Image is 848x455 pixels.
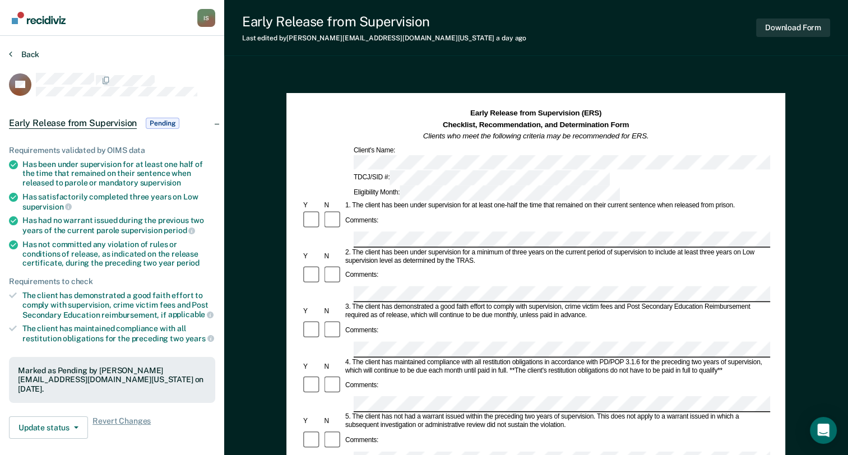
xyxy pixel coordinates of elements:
[496,34,526,42] span: a day ago
[242,34,526,42] div: Last edited by [PERSON_NAME][EMAIL_ADDRESS][DOMAIN_NAME][US_STATE]
[344,248,770,265] div: 2. The client has been under supervision for a minimum of three years on the current period of su...
[344,358,770,375] div: 4. The client has maintained compliance with all restitution obligations in accordance with PD/PO...
[352,185,622,201] div: Eligibility Month:
[9,416,88,439] button: Update status
[344,216,380,225] div: Comments:
[22,192,215,211] div: Has satisfactorily completed three years on Low
[22,324,215,343] div: The client has maintained compliance with all restitution obligations for the preceding two
[302,202,322,210] div: Y
[323,252,344,261] div: N
[146,118,179,129] span: Pending
[323,363,344,371] div: N
[302,252,322,261] div: Y
[9,118,137,129] span: Early Release from Supervision
[344,413,770,430] div: 5. The client has not had a warrant issued within the preceding two years of supervision. This do...
[302,417,322,426] div: Y
[12,12,66,24] img: Recidiviz
[18,366,206,394] div: Marked as Pending by [PERSON_NAME][EMAIL_ADDRESS][DOMAIN_NAME][US_STATE] on [DATE].
[9,146,215,155] div: Requirements validated by OIMS data
[22,240,215,268] div: Has not committed any violation of rules or conditions of release, as indicated on the release ce...
[344,202,770,210] div: 1. The client has been under supervision for at least one-half the time that remained on their cu...
[470,109,601,118] strong: Early Release from Supervision (ERS)
[22,291,215,319] div: The client has demonstrated a good faith effort to comply with supervision, crime victim fees and...
[443,120,629,129] strong: Checklist, Recommendation, and Determination Form
[140,178,181,187] span: supervision
[352,171,611,186] div: TDCJ/SID #:
[810,417,837,444] div: Open Intercom Messenger
[423,132,649,140] em: Clients who meet the following criteria may be recommended for ERS.
[92,416,151,439] span: Revert Changes
[302,363,322,371] div: Y
[756,18,830,37] button: Download Form
[323,417,344,426] div: N
[22,202,72,211] span: supervision
[323,307,344,315] div: N
[186,334,214,343] span: years
[344,303,770,320] div: 3. The client has demonstrated a good faith effort to comply with supervision, crime victim fees ...
[22,160,215,188] div: Has been under supervision for at least one half of the time that remained on their sentence when...
[9,49,39,59] button: Back
[164,226,195,235] span: period
[197,9,215,27] div: I S
[177,258,200,267] span: period
[22,216,215,235] div: Has had no warrant issued during the previous two years of the current parole supervision
[344,271,380,280] div: Comments:
[344,382,380,390] div: Comments:
[168,310,214,319] span: applicable
[344,326,380,335] div: Comments:
[9,277,215,286] div: Requirements to check
[344,437,380,445] div: Comments:
[302,307,322,315] div: Y
[197,9,215,27] button: Profile dropdown button
[242,13,526,30] div: Early Release from Supervision
[323,202,344,210] div: N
